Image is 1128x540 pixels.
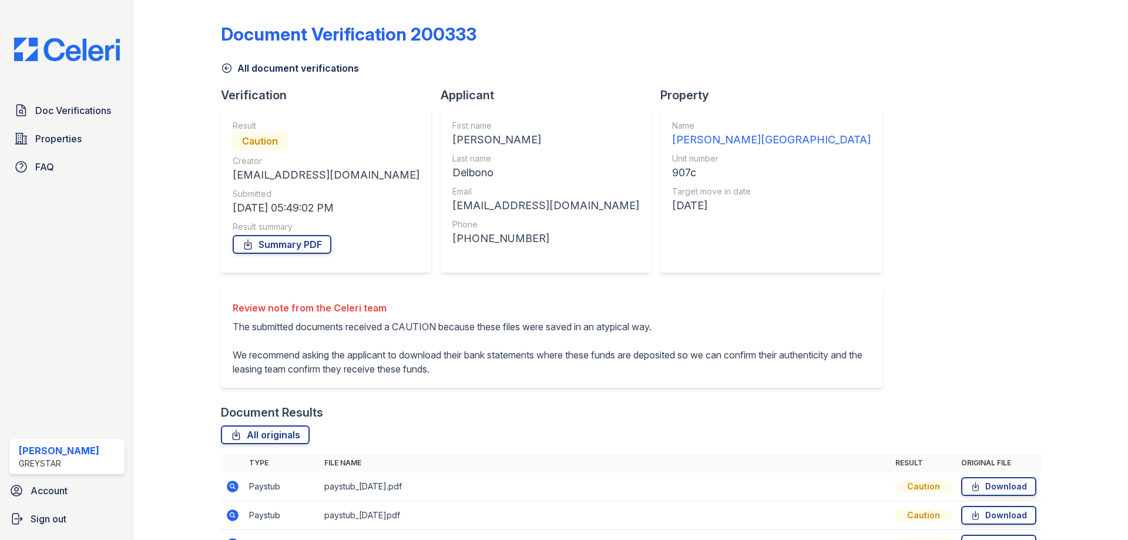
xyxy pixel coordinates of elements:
[672,165,871,181] div: 907c
[35,132,82,146] span: Properties
[9,155,125,179] a: FAQ
[961,506,1036,525] a: Download
[5,38,129,61] img: CE_Logo_Blue-a8612792a0a2168367f1c8372b55b34899dd931a85d93a1a3d3e32e68fde9ad4.png
[19,458,99,469] div: Greystar
[233,235,331,254] a: Summary PDF
[221,425,310,444] a: All originals
[452,197,639,214] div: [EMAIL_ADDRESS][DOMAIN_NAME]
[31,512,66,526] span: Sign out
[221,404,323,421] div: Document Results
[452,120,639,132] div: First name
[895,509,952,521] div: Caution
[452,219,639,230] div: Phone
[233,221,419,233] div: Result summary
[233,188,419,200] div: Submitted
[660,87,892,103] div: Property
[891,454,956,472] th: Result
[221,87,441,103] div: Verification
[9,99,125,122] a: Doc Verifications
[320,454,891,472] th: File name
[233,120,419,132] div: Result
[221,61,359,75] a: All document verifications
[19,444,99,458] div: [PERSON_NAME]
[452,165,639,181] div: Delbono
[452,186,639,197] div: Email
[233,301,871,315] div: Review note from the Celeri team
[672,120,871,132] div: Name
[244,472,320,501] td: Paystub
[452,153,639,165] div: Last name
[672,197,871,214] div: [DATE]
[672,186,871,197] div: Target move in date
[9,127,125,150] a: Properties
[5,507,129,531] a: Sign out
[320,501,891,530] td: paystub_[DATE]pdf
[244,501,320,530] td: Paystub
[35,103,111,118] span: Doc Verifications
[5,479,129,502] a: Account
[672,153,871,165] div: Unit number
[961,477,1036,496] a: Download
[320,472,891,501] td: paystub_[DATE].pdf
[452,230,639,247] div: [PHONE_NUMBER]
[233,132,287,150] div: Caution
[233,320,871,376] p: The submitted documents received a CAUTION because these files were saved in an atypical way. We ...
[233,200,419,216] div: [DATE] 05:49:02 PM
[452,132,639,148] div: [PERSON_NAME]
[221,24,476,45] div: Document Verification 200333
[956,454,1041,472] th: Original file
[233,155,419,167] div: Creator
[233,167,419,183] div: [EMAIL_ADDRESS][DOMAIN_NAME]
[672,120,871,148] a: Name [PERSON_NAME][GEOGRAPHIC_DATA]
[672,132,871,148] div: [PERSON_NAME][GEOGRAPHIC_DATA]
[31,484,68,498] span: Account
[35,160,54,174] span: FAQ
[441,87,660,103] div: Applicant
[244,454,320,472] th: Type
[895,481,952,492] div: Caution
